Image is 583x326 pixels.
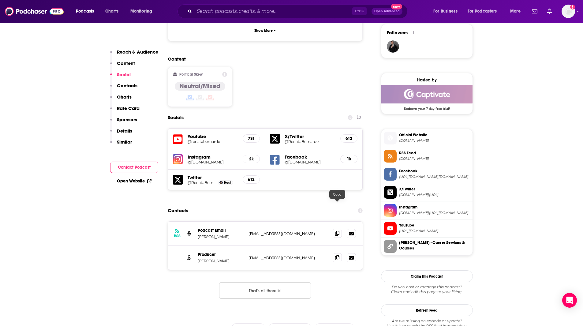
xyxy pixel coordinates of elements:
div: Claim and edit this page to your liking. [381,285,473,294]
button: open menu [72,6,102,16]
a: Open Website [117,178,151,184]
a: @[DOMAIN_NAME] [188,160,238,164]
h5: 612 [248,177,255,182]
p: Charts [117,94,132,100]
p: [PERSON_NAME] [198,234,244,239]
span: For Podcasters [468,7,497,16]
button: Charts [110,94,132,105]
h5: Twitter [188,174,238,180]
h5: 612 [346,136,352,141]
button: Claim This Podcast [381,270,473,282]
p: Content [117,60,135,66]
span: More [510,7,521,16]
span: Logged in as AtriaBooks [562,5,575,18]
button: Sponsors [110,117,137,128]
button: open menu [506,6,528,16]
p: Show More [254,28,273,33]
span: https://www.facebook.com/renatabernarde.co [399,174,470,179]
img: Captivate Deal: Redeem your 7 day free trial! [381,85,473,103]
h5: 2k [248,156,255,162]
a: Charts [101,6,122,16]
h5: 731 [248,136,255,141]
p: [EMAIL_ADDRESS][DOMAIN_NAME] [249,231,328,236]
button: Details [110,128,132,139]
a: @RenataBernarde [188,180,217,185]
p: Similar [117,139,132,145]
p: Reach & Audience [117,49,158,55]
h5: Facebook [285,154,335,160]
img: JohirMia [387,40,399,53]
button: open menu [126,6,160,16]
span: Facebook [399,168,470,174]
a: [PERSON_NAME] - Career Services & Courses[DOMAIN_NAME] [384,240,470,253]
button: Contacts [110,83,137,94]
img: iconImage [173,154,183,164]
div: Open Intercom Messenger [562,293,577,308]
span: YouTube [399,223,470,228]
span: Ctrl K [352,7,367,15]
button: Refresh Feed [381,304,473,316]
p: [EMAIL_ADDRESS][DOMAIN_NAME] [249,255,328,260]
button: Nothing here. [219,282,311,299]
button: Open AdvancedNew [372,8,402,15]
button: Show profile menu [562,5,575,18]
span: Do you host or manage this podcast? [381,285,473,290]
span: instagram.com/renatabernarde.co [399,211,470,215]
span: Host [224,181,231,185]
span: Instagram [399,204,470,210]
input: Search podcasts, credits, & more... [194,6,352,16]
div: Hosted by [381,77,473,83]
p: Sponsors [117,117,137,122]
h2: Contacts [168,205,188,216]
span: New [391,4,402,9]
span: Charts [105,7,118,16]
span: X/Twitter [399,186,470,192]
div: 1 [413,30,414,36]
span: RSS Feed [399,150,470,156]
span: thejobhuntingpodcast.com [399,138,470,143]
span: For Business [433,7,458,16]
span: Podcasts [76,7,94,16]
button: Show More [173,25,358,36]
h2: Socials [168,112,184,123]
button: Content [110,60,135,72]
a: Instagram[DOMAIN_NAME][URL][DOMAIN_NAME] [384,204,470,217]
a: RSS Feed[DOMAIN_NAME] [384,150,470,163]
h5: 1k [346,156,352,162]
p: Social [117,72,131,77]
button: open menu [429,6,465,16]
h4: Neutral/Mixed [180,82,220,90]
p: Producer [198,252,244,257]
span: Followers [387,30,408,36]
p: Details [117,128,132,134]
a: YouTube[URL][DOMAIN_NAME] [384,222,470,235]
button: Social [110,72,131,83]
h5: Instagram [188,154,238,160]
a: @RenataBernarde [285,139,335,144]
div: Copy [329,190,345,199]
span: [PERSON_NAME] - Career Services & Courses [399,240,470,251]
span: Official Website [399,132,470,138]
span: https://www.youtube.com/@renatabernarde [399,229,470,233]
h2: Content [168,56,358,62]
button: Reach & Audience [110,49,158,60]
img: Podchaser - Follow, Share and Rate Podcasts [5,6,64,17]
svg: Add a profile image [570,5,575,9]
button: open menu [464,6,506,16]
h5: X/Twitter [285,133,335,139]
h2: Political Skew [179,72,203,77]
h3: RSS [174,234,181,238]
p: Contacts [117,83,137,88]
a: Show notifications dropdown [529,6,540,17]
img: User Profile [562,5,575,18]
button: Similar [110,139,132,150]
button: Contact Podcast [110,162,158,173]
button: Rate Card [110,105,140,117]
a: @[DOMAIN_NAME] [285,160,335,164]
a: X/Twitter[DOMAIN_NAME][URL] [384,186,470,199]
div: Search podcasts, credits, & more... [183,4,413,18]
